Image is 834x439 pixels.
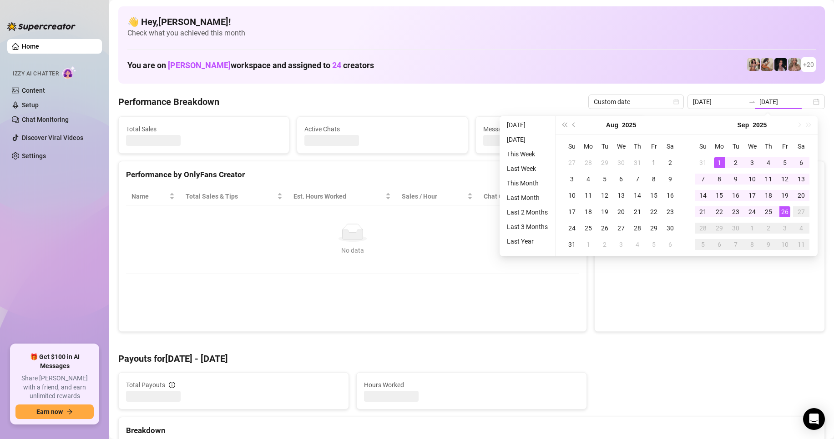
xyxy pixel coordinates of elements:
[126,124,282,134] span: Total Sales
[180,188,288,205] th: Total Sales & Tips
[22,116,69,123] a: Chat Monitoring
[126,424,817,437] div: Breakdown
[594,95,678,109] span: Custom date
[22,134,83,141] a: Discover Viral Videos
[15,404,94,419] button: Earn nowarrow-right
[332,60,341,70] span: 24
[168,60,231,70] span: [PERSON_NAME]
[396,188,478,205] th: Sales / Hour
[126,380,165,390] span: Total Payouts
[402,191,465,201] span: Sales / Hour
[483,124,639,134] span: Messages Sent
[22,101,39,109] a: Setup
[747,58,760,71] img: Avry (@avryjennervip)
[748,98,756,105] span: swap-right
[126,169,579,181] div: Performance by OnlyFans Creator
[127,15,816,28] h4: 👋 Hey, [PERSON_NAME] !
[803,60,814,70] span: + 20
[602,169,817,181] div: Sales by OnlyFans Creator
[364,380,579,390] span: Hours Worked
[304,124,460,134] span: Active Chats
[131,191,167,201] span: Name
[186,191,275,201] span: Total Sales & Tips
[22,152,46,160] a: Settings
[22,87,45,94] a: Content
[748,98,756,105] span: to
[293,191,384,201] div: Est. Hours Worked
[478,188,579,205] th: Chat Conversion
[126,188,180,205] th: Name
[169,382,175,388] span: info-circle
[127,28,816,38] span: Check what you achieved this month
[22,43,39,50] a: Home
[761,58,773,71] img: Kayla (@kaylathaylababy)
[62,66,76,79] img: AI Chatter
[135,245,570,255] div: No data
[118,352,825,365] h4: Payouts for [DATE] - [DATE]
[693,97,745,107] input: Start date
[759,97,811,107] input: End date
[484,191,566,201] span: Chat Conversion
[15,374,94,401] span: Share [PERSON_NAME] with a friend, and earn unlimited rewards
[7,22,76,31] img: logo-BBDzfeDw.svg
[127,60,374,70] h1: You are on workspace and assigned to creators
[15,353,94,370] span: 🎁 Get $100 in AI Messages
[673,99,679,105] span: calendar
[774,58,787,71] img: Baby (@babyyyybellaa)
[13,70,59,78] span: Izzy AI Chatter
[118,95,219,108] h4: Performance Breakdown
[788,58,801,71] img: Kenzie (@dmaxkenz)
[66,409,73,415] span: arrow-right
[803,408,825,430] div: Open Intercom Messenger
[36,408,63,415] span: Earn now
